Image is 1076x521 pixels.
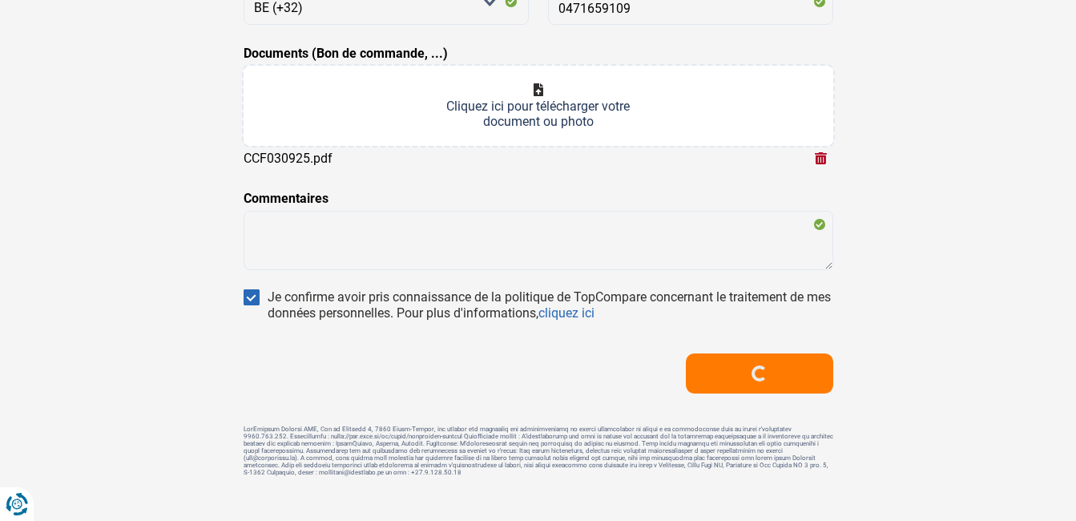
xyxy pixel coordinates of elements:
label: Documents (Bon de commande, ...) [244,44,448,63]
footer: LorEmipsum Dolorsi AME, Con ad Elitsedd 4, 7860 Eiusm-Tempor, inc utlabor etd magnaaliq eni admin... [244,426,833,476]
div: CCF030925.pdf [244,151,332,166]
div: Je confirme avoir pris connaissance de la politique de TopCompare concernant le traitement de mes... [268,289,833,321]
label: Commentaires [244,189,328,208]
a: cliquez ici [538,305,594,321]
